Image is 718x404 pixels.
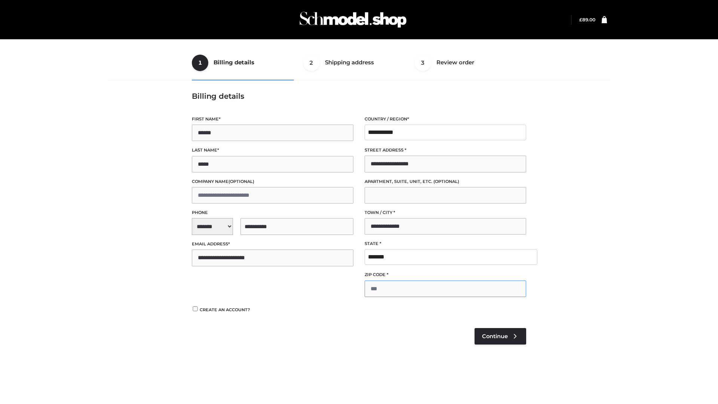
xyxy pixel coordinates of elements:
label: First name [192,116,353,123]
img: Schmodel Admin 964 [297,5,409,34]
input: Create an account? [192,306,199,311]
label: Email address [192,241,353,248]
h3: Billing details [192,92,526,101]
span: (optional) [433,179,459,184]
span: Continue [482,333,508,340]
span: £ [579,17,582,22]
label: Town / City [365,209,526,216]
span: (optional) [228,179,254,184]
label: Company name [192,178,353,185]
a: Continue [475,328,526,345]
label: Apartment, suite, unit, etc. [365,178,526,185]
a: £89.00 [579,17,595,22]
bdi: 89.00 [579,17,595,22]
label: Street address [365,147,526,154]
label: Last name [192,147,353,154]
label: ZIP Code [365,271,526,278]
label: Phone [192,209,353,216]
label: Country / Region [365,116,526,123]
label: State [365,240,526,247]
span: Create an account? [200,307,250,312]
